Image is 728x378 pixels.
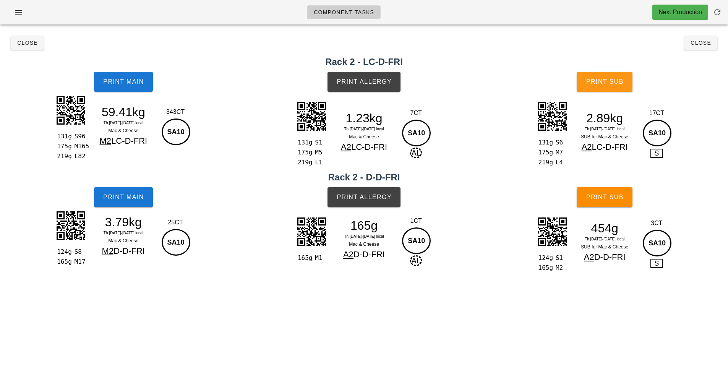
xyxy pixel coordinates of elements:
[162,229,190,256] div: SA10
[55,247,71,257] div: 124g
[71,141,87,151] div: M165
[331,220,397,231] div: 165g
[312,138,328,148] div: S1
[343,250,353,259] span: A2
[113,246,145,256] span: D-D-FRI
[571,222,638,234] div: 454g
[71,257,87,267] div: M17
[296,157,312,167] div: 219g
[292,97,331,135] img: IAAAAASUVORK5CYII=
[533,97,571,135] img: qjserzwaI8ddHVfFEE7iEf2yFqJt27KXrWXLBJPDJ5ZHo03oxJBOSA5uMEyCDSo4YAXKfbnaFkGwmMc6tlySI81pHtTWynmVd...
[71,247,87,257] div: S8
[331,112,397,124] div: 1.23kg
[328,187,400,207] button: Print Allergy
[55,257,71,267] div: 165g
[553,148,568,157] div: M7
[571,243,638,251] div: SUB for Mac & Cheese
[400,216,432,226] div: 1CT
[594,252,626,262] span: D-D-FRI
[658,8,702,17] div: Next Production
[533,213,571,251] img: +6TnEQE4F1GZlbA8xkA2AdEFwnLsCqU8nFnJOAQOZ0zYV2UBSss09ZCBz2qYiG0hKtrmHDGRO21RkA0nJNveQgcxpm4psICnZ...
[553,157,568,167] div: L4
[11,36,44,50] button: Close
[537,253,553,263] div: 124g
[410,255,422,266] span: AL
[353,250,385,259] span: D-D-FRI
[160,107,191,117] div: 343CT
[690,40,711,46] span: Close
[111,136,147,146] span: LC-D-FRI
[650,149,663,158] span: S
[571,112,638,124] div: 2.89kg
[586,78,624,85] span: Print Sub
[344,127,384,131] span: Th [DATE]-[DATE] local
[585,237,624,241] span: Th [DATE]-[DATE] local
[90,237,157,245] div: Mac & Cheese
[537,263,553,273] div: 165g
[307,5,381,19] a: Component Tasks
[582,142,592,152] span: A2
[585,127,624,131] span: Th [DATE]-[DATE] local
[55,151,71,161] div: 219g
[103,78,144,85] span: Print Main
[537,148,553,157] div: 175g
[5,170,723,184] h2: Rack 2 - D-D-FRI
[586,194,624,201] span: Print Sub
[103,194,144,201] span: Print Main
[400,109,432,118] div: 7CT
[553,253,568,263] div: S1
[90,127,157,135] div: Mac & Cheese
[312,253,328,263] div: M1
[643,120,671,146] div: SA10
[328,72,400,92] button: Print Allergy
[650,259,663,268] span: S
[104,121,143,125] span: Th [DATE]-[DATE] local
[641,109,673,118] div: 17CT
[402,227,431,254] div: SA10
[313,9,374,15] span: Component Tasks
[160,218,191,227] div: 25CT
[99,136,111,146] span: M2
[296,253,312,263] div: 165g
[90,216,157,228] div: 3.79kg
[643,230,671,256] div: SA10
[52,91,90,129] img: PxATAkqNFQL+aQrSIMm3i64m2rbEDUxcrXuIWhZINqtlkMRgQgKUTMgdmLJCSEYSm8rWO0FsRUUknrEpi4BNbEzIiZIVcsmWS...
[296,138,312,148] div: 131g
[17,40,38,46] span: Close
[331,133,397,141] div: Mac & Cheese
[312,157,328,167] div: L1
[410,148,422,158] span: AL
[55,131,71,141] div: 131g
[292,213,331,251] img: AAAAABJRU5ErkJggg==
[55,141,71,151] div: 175g
[90,106,157,118] div: 59.41kg
[584,252,594,262] span: A2
[344,234,384,238] span: Th [DATE]-[DATE] local
[104,231,143,235] span: Th [DATE]-[DATE] local
[571,133,638,141] div: SUB for Mac & Cheese
[684,36,717,50] button: Close
[341,142,351,152] span: A2
[336,194,392,201] span: Print Allergy
[402,120,431,146] div: SA10
[94,187,153,207] button: Print Main
[296,148,312,157] div: 175g
[592,142,628,152] span: LC-D-FRI
[94,72,153,92] button: Print Main
[537,138,553,148] div: 131g
[162,118,190,145] div: SA10
[71,131,87,141] div: S96
[52,206,90,245] img: AAAAABJRU5ErkJggg==
[351,142,387,152] span: LC-D-FRI
[102,246,114,256] span: M2
[5,55,723,69] h2: Rack 2 - LC-D-FRI
[553,138,568,148] div: S6
[641,219,673,228] div: 3CT
[553,263,568,273] div: M2
[336,78,392,85] span: Print Allergy
[577,72,632,92] button: Print Sub
[71,151,87,161] div: L82
[331,240,397,248] div: Mac & Cheese
[577,187,632,207] button: Print Sub
[312,148,328,157] div: M5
